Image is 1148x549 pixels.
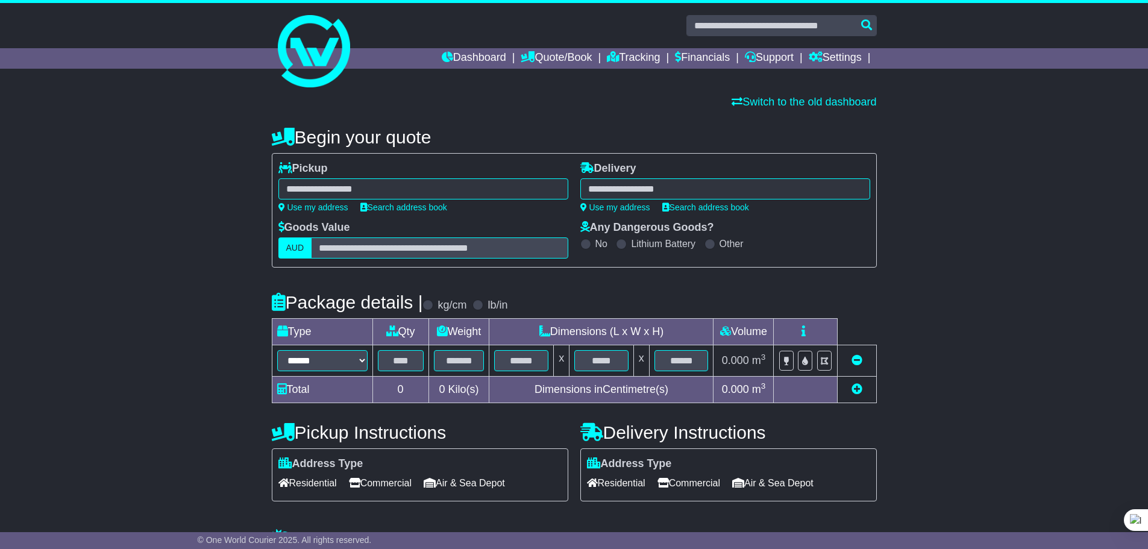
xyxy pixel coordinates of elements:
[580,221,714,234] label: Any Dangerous Goods?
[675,48,730,69] a: Financials
[278,221,350,234] label: Goods Value
[424,474,505,492] span: Air & Sea Depot
[278,457,363,471] label: Address Type
[752,354,766,366] span: m
[720,238,744,249] label: Other
[607,48,660,69] a: Tracking
[278,162,328,175] label: Pickup
[580,422,877,442] h4: Delivery Instructions
[272,422,568,442] h4: Pickup Instructions
[489,319,714,345] td: Dimensions (L x W x H)
[761,353,766,362] sup: 3
[442,48,506,69] a: Dashboard
[360,202,447,212] a: Search address book
[657,474,720,492] span: Commercial
[631,238,695,249] label: Lithium Battery
[809,48,862,69] a: Settings
[488,299,507,312] label: lb/in
[198,535,372,545] span: © One World Courier 2025. All rights reserved.
[439,383,445,395] span: 0
[752,383,766,395] span: m
[272,529,877,548] h4: Warranty & Insurance
[278,237,312,259] label: AUD
[662,202,749,212] a: Search address book
[732,474,814,492] span: Air & Sea Depot
[272,319,372,345] td: Type
[580,162,636,175] label: Delivery
[278,474,337,492] span: Residential
[722,354,749,366] span: 0.000
[438,299,466,312] label: kg/cm
[761,381,766,391] sup: 3
[272,292,423,312] h4: Package details |
[272,377,372,403] td: Total
[580,202,650,212] a: Use my address
[722,383,749,395] span: 0.000
[372,377,428,403] td: 0
[428,377,489,403] td: Kilo(s)
[633,345,649,377] td: x
[714,319,774,345] td: Volume
[587,474,645,492] span: Residential
[732,96,876,108] a: Switch to the old dashboard
[852,383,862,395] a: Add new item
[587,457,672,471] label: Address Type
[278,202,348,212] a: Use my address
[521,48,592,69] a: Quote/Book
[349,474,412,492] span: Commercial
[372,319,428,345] td: Qty
[272,127,877,147] h4: Begin your quote
[428,319,489,345] td: Weight
[745,48,794,69] a: Support
[595,238,607,249] label: No
[852,354,862,366] a: Remove this item
[489,377,714,403] td: Dimensions in Centimetre(s)
[554,345,569,377] td: x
